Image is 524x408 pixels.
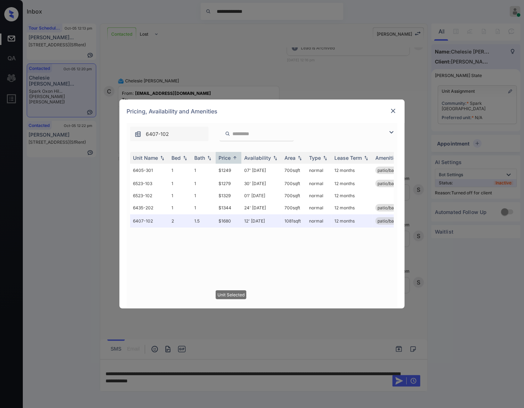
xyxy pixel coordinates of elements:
div: Amenities [375,155,399,161]
td: 1 [191,164,216,177]
span: patio/balcony [377,205,405,210]
td: 1 [191,177,216,190]
td: 1 [169,201,191,214]
div: Lease Term [334,155,362,161]
td: 24' [DATE] [241,201,282,214]
td: $1680 [216,214,241,228]
img: sorting [159,155,166,160]
img: sorting [322,155,329,160]
td: 12 months [332,177,373,190]
div: Unit Name [133,155,158,161]
td: 700 sqft [282,201,306,214]
img: icon-zuma [134,131,142,138]
td: 1.5 [191,214,216,228]
td: $1249 [216,164,241,177]
img: close [390,107,397,114]
div: Area [284,155,296,161]
td: 1 [169,177,191,190]
td: 700 sqft [282,164,306,177]
td: normal [306,201,332,214]
td: 6405-301 [130,164,169,177]
img: icon-zuma [225,131,230,137]
td: 2 [169,214,191,228]
div: Availability [244,155,271,161]
td: 1 [169,164,191,177]
td: 12' [DATE] [241,214,282,228]
span: 6407-102 [146,130,169,138]
td: 700 sqft [282,177,306,190]
div: Pricing, Availability and Amenities [119,100,405,123]
td: 12 months [332,164,373,177]
td: 12 months [332,190,373,201]
td: normal [306,214,332,228]
img: sorting [272,155,279,160]
td: normal [306,164,332,177]
td: 1 [191,201,216,214]
td: 30' [DATE] [241,177,282,190]
td: 6523-102 [130,190,169,201]
td: 1081 sqft [282,214,306,228]
img: icon-zuma [387,128,396,137]
td: 07' [DATE] [241,164,282,177]
td: 6407-102 [130,214,169,228]
img: sorting [231,155,238,160]
td: normal [306,177,332,190]
td: $1344 [216,201,241,214]
img: sorting [206,155,213,160]
img: sorting [181,155,189,160]
td: 12 months [332,214,373,228]
img: sorting [363,155,370,160]
td: $1329 [216,190,241,201]
td: 1 [169,190,191,201]
td: 12 months [332,201,373,214]
div: Type [309,155,321,161]
td: $1279 [216,177,241,190]
td: 6435-202 [130,201,169,214]
td: normal [306,190,332,201]
div: Bath [194,155,205,161]
td: 01' [DATE] [241,190,282,201]
div: Bed [171,155,181,161]
td: 6523-103 [130,177,169,190]
span: patio/balcony [377,168,405,173]
span: patio/balcony [377,218,405,224]
img: sorting [296,155,303,160]
td: 700 sqft [282,190,306,201]
td: 1 [191,190,216,201]
div: Price [219,155,231,161]
span: patio/balcony [377,181,405,186]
